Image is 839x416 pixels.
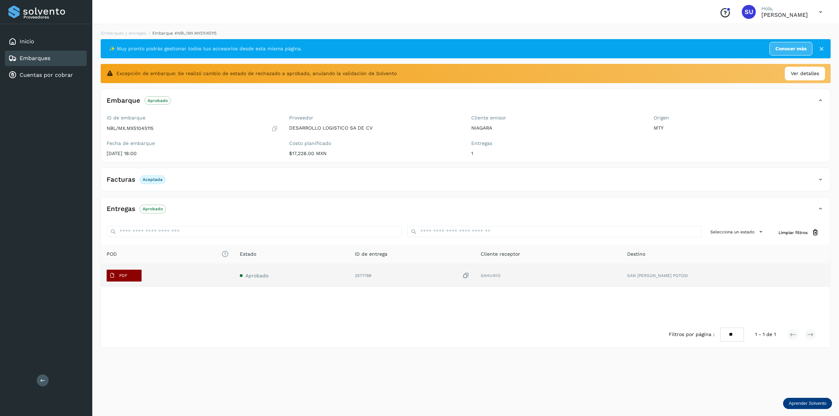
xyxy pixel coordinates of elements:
a: Embarques y entregas [101,31,146,36]
a: Cuentas por cobrar [20,72,73,78]
p: MTY [654,125,825,131]
span: Destino [627,250,645,258]
h4: Embarque [107,97,140,105]
span: Estado [240,250,256,258]
p: 1 [471,151,643,156]
p: $17,228.00 MXN [289,151,460,156]
p: DESARROLLO LOGISTICO SA DE CV [289,125,460,131]
a: Inicio [20,38,34,45]
p: [DATE] 18:00 [107,151,278,156]
span: Limpiar filtros [779,229,808,236]
span: Embarque #NBL/MX.MX51045115 [152,31,217,36]
button: Limpiar filtros [773,226,825,239]
div: Aprender Solvento [783,398,832,409]
div: EmbarqueAprobado [101,95,830,112]
p: NBL/MX.MX51045115 [107,125,153,131]
label: Fecha de embarque [107,140,278,146]
td: SAN [PERSON_NAME] POTOSI [622,264,830,287]
a: Conocer más [769,42,812,56]
h4: Entregas [107,205,135,213]
div: FacturasAceptada [101,174,830,191]
label: Costo planificado [289,140,460,146]
span: 1 - 1 de 1 [755,331,776,338]
h4: Facturas [107,176,135,184]
button: Selecciona un estado [708,226,767,238]
label: Proveedor [289,115,460,121]
a: Embarques [20,55,50,61]
span: Excepción de embarque: Se realizó cambio de estado de rechazado a aprobado, anulando la validació... [116,70,397,77]
p: Aceptada [143,177,163,182]
div: 2571788 [355,272,470,279]
div: Embarques [5,51,87,66]
label: Origen [654,115,825,121]
p: Hola, [761,6,808,12]
span: ID de entrega [355,250,387,258]
span: Cliente receptor [481,250,520,258]
p: PDF [119,273,127,278]
span: POD [107,250,229,258]
span: Filtros por página : [669,331,715,338]
p: Aprobado [143,206,163,211]
td: SAHUAYO [475,264,621,287]
p: Aprobado [148,98,168,103]
div: Inicio [5,34,87,49]
span: ✨ Muy pronto podrás gestionar todos tus accesorios desde esta misma página. [109,45,302,52]
p: NIAGARA [471,125,643,131]
label: Entregas [471,140,643,146]
label: ID de embarque [107,115,278,121]
p: Aprender Solvento [789,401,826,406]
p: Sayra Ugalde [761,12,808,18]
label: Cliente emisor [471,115,643,121]
span: Aprobado [245,273,268,278]
div: Cuentas por cobrar [5,67,87,83]
button: PDF [107,270,142,282]
p: Proveedores [23,15,84,20]
nav: breadcrumb [101,30,831,36]
span: Ver detalles [791,70,819,77]
div: EntregasAprobado [101,203,830,220]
